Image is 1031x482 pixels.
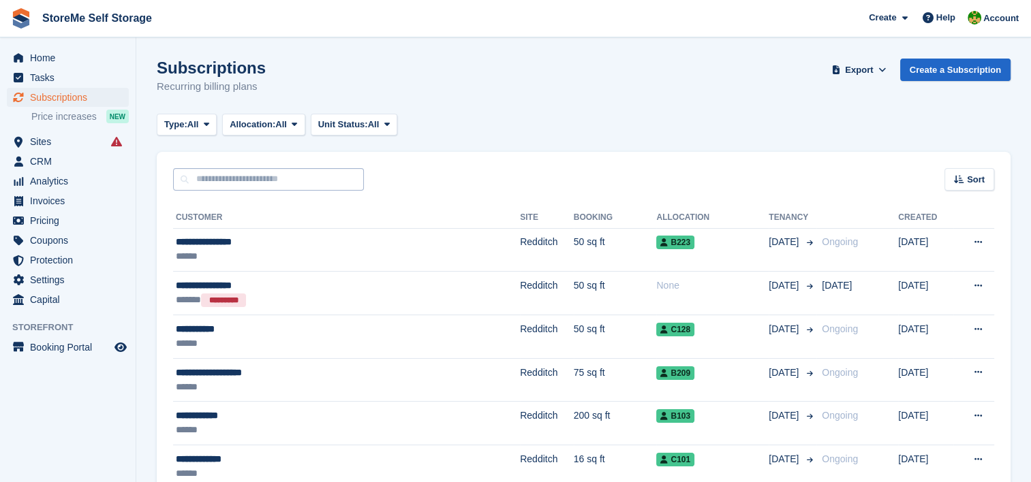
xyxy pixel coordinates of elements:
td: Redditch [520,402,574,445]
a: menu [7,68,129,87]
span: [DATE] [769,322,801,336]
span: All [275,118,287,131]
img: stora-icon-8386f47178a22dfd0bd8f6a31ec36ba5ce8667c1dd55bd0f319d3a0aa187defe.svg [11,8,31,29]
span: Home [30,48,112,67]
span: All [187,118,199,131]
td: 50 sq ft [574,315,657,359]
span: Account [983,12,1019,25]
td: [DATE] [898,402,953,445]
span: Sort [967,173,985,187]
td: Redditch [520,315,574,359]
td: [DATE] [898,358,953,402]
a: menu [7,231,129,250]
th: Customer [173,207,520,229]
span: [DATE] [769,366,801,380]
span: [DATE] [769,408,801,423]
a: menu [7,191,129,210]
span: Storefront [12,321,136,334]
td: Redditch [520,358,574,402]
span: CRM [30,152,112,171]
span: Type: [164,118,187,131]
img: StorMe [968,11,981,25]
span: Price increases [31,110,97,123]
span: Unit Status: [318,118,368,131]
th: Tenancy [769,207,816,229]
span: Ongoing [822,367,858,378]
a: Create a Subscription [900,59,1011,81]
div: NEW [106,110,129,123]
span: Help [936,11,955,25]
a: menu [7,132,129,151]
span: [DATE] [769,452,801,466]
h1: Subscriptions [157,59,266,77]
span: Allocation: [230,118,275,131]
span: C101 [656,453,694,466]
th: Booking [574,207,657,229]
a: menu [7,88,129,107]
a: menu [7,338,129,357]
span: Pricing [30,211,112,230]
a: StoreMe Self Storage [37,7,157,29]
span: Sites [30,132,112,151]
td: 50 sq ft [574,272,657,315]
th: Site [520,207,574,229]
span: Export [845,63,873,77]
i: Smart entry sync failures have occurred [111,136,122,147]
a: Preview store [112,339,129,355]
a: menu [7,211,129,230]
span: B103 [656,409,694,423]
span: Subscriptions [30,88,112,107]
span: C128 [656,323,694,336]
td: [DATE] [898,272,953,315]
button: Type: All [157,114,217,136]
a: Price increases NEW [31,109,129,124]
a: menu [7,152,129,171]
span: Ongoing [822,453,858,464]
a: menu [7,48,129,67]
span: Analytics [30,172,112,191]
td: 50 sq ft [574,228,657,272]
th: Created [898,207,953,229]
th: Allocation [656,207,769,229]
span: [DATE] [769,278,801,293]
a: menu [7,251,129,270]
span: Settings [30,270,112,289]
td: 200 sq ft [574,402,657,445]
td: [DATE] [898,228,953,272]
span: Tasks [30,68,112,87]
a: menu [7,270,129,289]
button: Allocation: All [222,114,305,136]
span: B223 [656,236,694,249]
span: Ongoing [822,410,858,421]
span: Create [869,11,896,25]
span: Protection [30,251,112,270]
span: [DATE] [769,235,801,249]
td: Redditch [520,228,574,272]
span: All [368,118,380,131]
span: Invoices [30,191,112,210]
button: Unit Status: All [311,114,397,136]
span: B209 [656,366,694,380]
p: Recurring billing plans [157,79,266,95]
span: Booking Portal [30,338,112,357]
span: Capital [30,290,112,309]
span: Coupons [30,231,112,250]
div: None [656,278,769,293]
span: [DATE] [822,280,852,291]
td: 75 sq ft [574,358,657,402]
td: Redditch [520,272,574,315]
span: Ongoing [822,236,858,247]
td: [DATE] [898,315,953,359]
a: menu [7,290,129,309]
span: Ongoing [822,323,858,334]
button: Export [829,59,889,81]
a: menu [7,172,129,191]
